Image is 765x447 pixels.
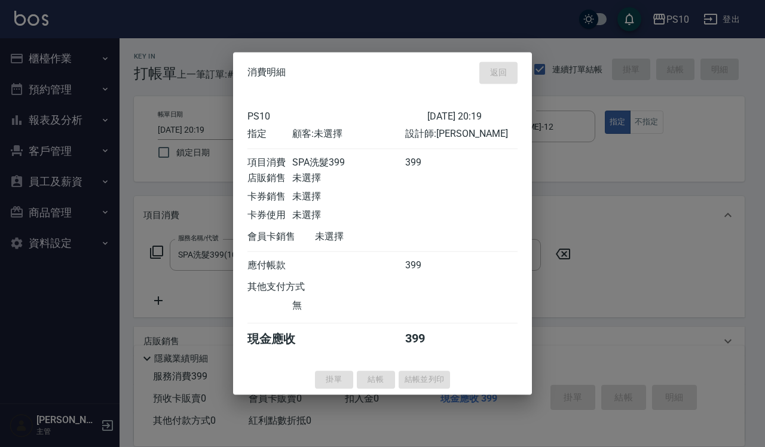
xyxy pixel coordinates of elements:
[247,331,315,347] div: 現金應收
[292,128,405,140] div: 顧客: 未選擇
[292,191,405,203] div: 未選擇
[292,299,405,312] div: 無
[315,231,427,243] div: 未選擇
[405,259,450,272] div: 399
[247,157,292,169] div: 項目消費
[405,331,450,347] div: 399
[247,111,427,122] div: PS10
[247,209,292,222] div: 卡券使用
[292,157,405,169] div: SPA洗髮399
[427,111,518,122] div: [DATE] 20:19
[247,191,292,203] div: 卡券銷售
[292,172,405,185] div: 未選擇
[405,128,518,140] div: 設計師: [PERSON_NAME]
[247,259,292,272] div: 應付帳款
[247,231,315,243] div: 會員卡銷售
[247,128,292,140] div: 指定
[405,157,450,169] div: 399
[292,209,405,222] div: 未選擇
[247,281,338,293] div: 其他支付方式
[247,172,292,185] div: 店販銷售
[247,67,286,79] span: 消費明細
